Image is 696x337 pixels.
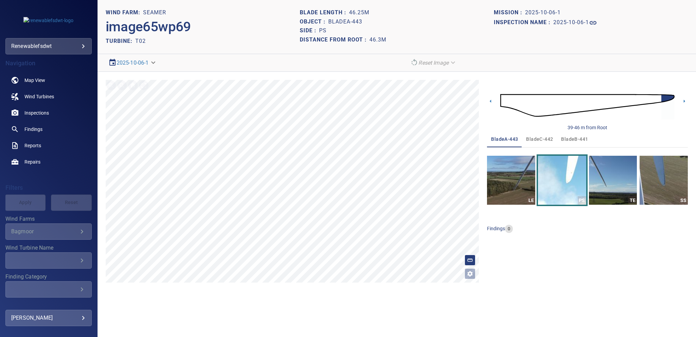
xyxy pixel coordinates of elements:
[5,184,92,191] h4: Filters
[525,10,561,16] h1: 2025-10-06-1
[106,57,160,69] div: 2025-10-06-1
[106,80,117,91] div: Zoom in
[526,135,553,144] span: bladeC-442
[106,38,135,44] h2: TURBINE:
[369,37,386,43] h1: 46.3m
[505,226,513,232] span: 0
[5,137,92,154] a: reports noActive
[5,274,92,280] label: Finding Category
[5,60,92,67] h4: Navigation
[143,10,166,16] h1: Seamer
[5,223,92,240] div: Wind Farms
[5,88,92,105] a: windturbines noActive
[494,10,525,16] h1: Mission :
[300,37,369,43] h1: Distance from root :
[300,19,328,25] h1: Object :
[487,226,505,231] span: findings
[5,252,92,269] div: Wind Turbine Name
[5,121,92,137] a: findings noActive
[589,156,637,205] a: TE
[138,80,149,91] div: Toggle full page
[106,19,191,35] h2: image65wp69
[578,196,586,205] div: PS
[5,105,92,121] a: inspections noActive
[5,72,92,88] a: map noActive
[11,228,78,235] div: Bagmoor
[328,19,362,25] h1: bladeA-443
[24,93,54,100] span: Wind Turbines
[24,126,42,133] span: Findings
[5,281,92,298] div: Finding Category
[349,10,369,16] h1: 46.25m
[568,124,607,131] div: 39-46 m from Root
[24,77,45,84] span: Map View
[135,38,146,44] h2: T02
[553,19,597,27] a: 2025-10-06-1
[24,158,40,165] span: Repairs
[491,135,518,144] span: bladeA-443
[561,135,588,144] span: bladeB-441
[487,156,535,205] a: LE
[11,41,86,52] div: renewablefsdwt
[494,19,553,26] h1: Inspection name :
[300,28,319,34] h1: Side :
[5,245,92,251] label: Wind Turbine Name
[628,196,637,205] div: TE
[117,80,127,91] div: Zoom out
[24,109,49,116] span: Inspections
[5,38,92,54] div: renewablefsdwt
[418,60,449,66] em: Reset Image
[553,19,589,26] h1: 2025-10-06-1
[538,156,586,205] a: PS
[11,313,86,323] div: [PERSON_NAME]
[23,17,73,24] img: renewablefsdwt-logo
[117,60,149,66] a: 2025-10-06-1
[527,196,535,205] div: LE
[5,216,92,222] label: Wind Farms
[640,156,688,205] a: SS
[500,84,675,127] img: d
[407,57,459,69] div: Reset Image
[679,196,688,205] div: SS
[24,142,41,149] span: Reports
[465,268,475,279] button: Open image filters and tagging options
[127,80,138,91] div: Go home
[319,28,327,34] h1: PS
[300,10,349,16] h1: Blade length :
[106,10,143,16] h1: WIND FARM:
[5,154,92,170] a: repairs noActive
